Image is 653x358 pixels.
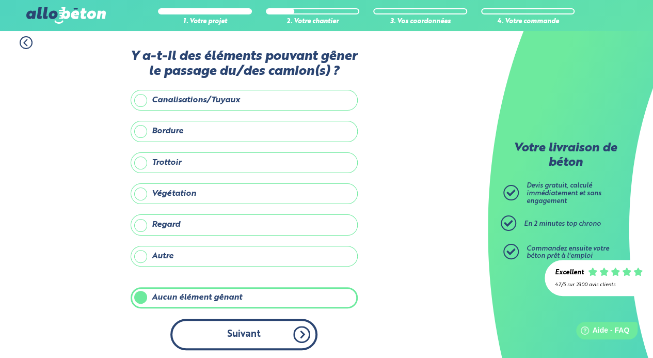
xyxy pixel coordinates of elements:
[506,142,625,170] p: Votre livraison de béton
[266,18,360,26] div: 2. Votre chantier
[131,152,358,173] label: Trottoir
[527,245,609,260] span: Commandez ensuite votre béton prêt à l'emploi
[561,318,642,347] iframe: Help widget launcher
[131,246,358,267] label: Autre
[131,183,358,204] label: Végétation
[131,90,358,111] label: Canalisations/Tuyaux
[131,49,358,80] label: Y a-t-il des éléments pouvant gêner le passage du/des camion(s) ?
[170,319,317,350] button: Suivant
[555,269,584,277] div: Excellent
[555,282,643,288] div: 4.7/5 sur 2300 avis clients
[131,214,358,235] label: Regard
[158,18,252,26] div: 1. Votre projet
[26,7,106,24] img: allobéton
[373,18,467,26] div: 3. Vos coordonnées
[527,182,601,204] span: Devis gratuit, calculé immédiatement et sans engagement
[481,18,575,26] div: 4. Votre commande
[131,287,358,308] label: Aucun élément gênant
[131,121,358,142] label: Bordure
[524,221,601,227] span: En 2 minutes top chrono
